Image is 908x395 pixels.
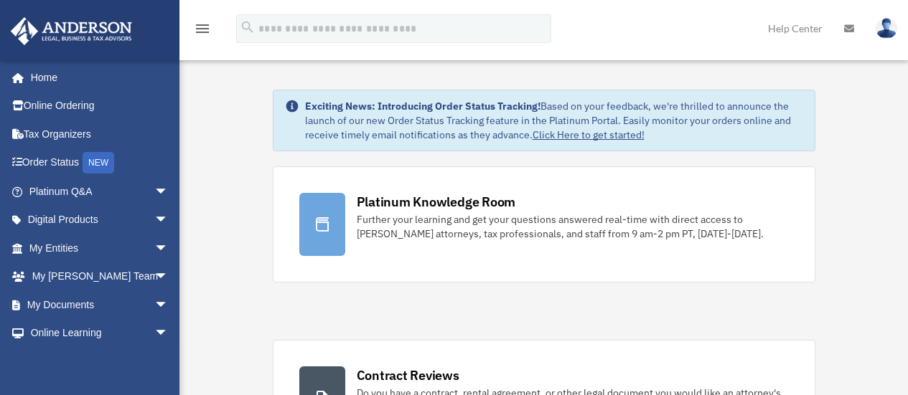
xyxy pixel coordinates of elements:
[6,17,136,45] img: Anderson Advisors Platinum Portal
[10,290,190,319] a: My Documentsarrow_drop_down
[10,92,190,120] a: Online Ordering
[154,262,183,292] span: arrow_drop_down
[154,319,183,348] span: arrow_drop_down
[357,366,459,384] div: Contract Reviews
[240,19,256,35] i: search
[10,319,190,348] a: Online Learningarrow_drop_down
[10,262,190,291] a: My [PERSON_NAME] Teamarrow_drop_down
[194,20,211,37] i: menu
[83,152,114,173] div: NEW
[194,25,211,37] a: menu
[876,18,897,39] img: User Pic
[10,148,190,178] a: Order StatusNEW
[357,193,516,211] div: Platinum Knowledge Room
[305,99,803,142] div: Based on your feedback, we're thrilled to announce the launch of our new Order Status Tracking fe...
[154,177,183,206] span: arrow_drop_down
[154,206,183,235] span: arrow_drop_down
[10,63,183,92] a: Home
[10,206,190,234] a: Digital Productsarrow_drop_down
[154,234,183,263] span: arrow_drop_down
[10,177,190,206] a: Platinum Q&Aarrow_drop_down
[305,100,540,113] strong: Exciting News: Introducing Order Status Tracking!
[154,290,183,320] span: arrow_drop_down
[273,166,815,282] a: Platinum Knowledge Room Further your learning and get your questions answered real-time with dire...
[357,212,789,241] div: Further your learning and get your questions answered real-time with direct access to [PERSON_NAM...
[533,128,645,141] a: Click Here to get started!
[10,234,190,262] a: My Entitiesarrow_drop_down
[10,120,190,148] a: Tax Organizers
